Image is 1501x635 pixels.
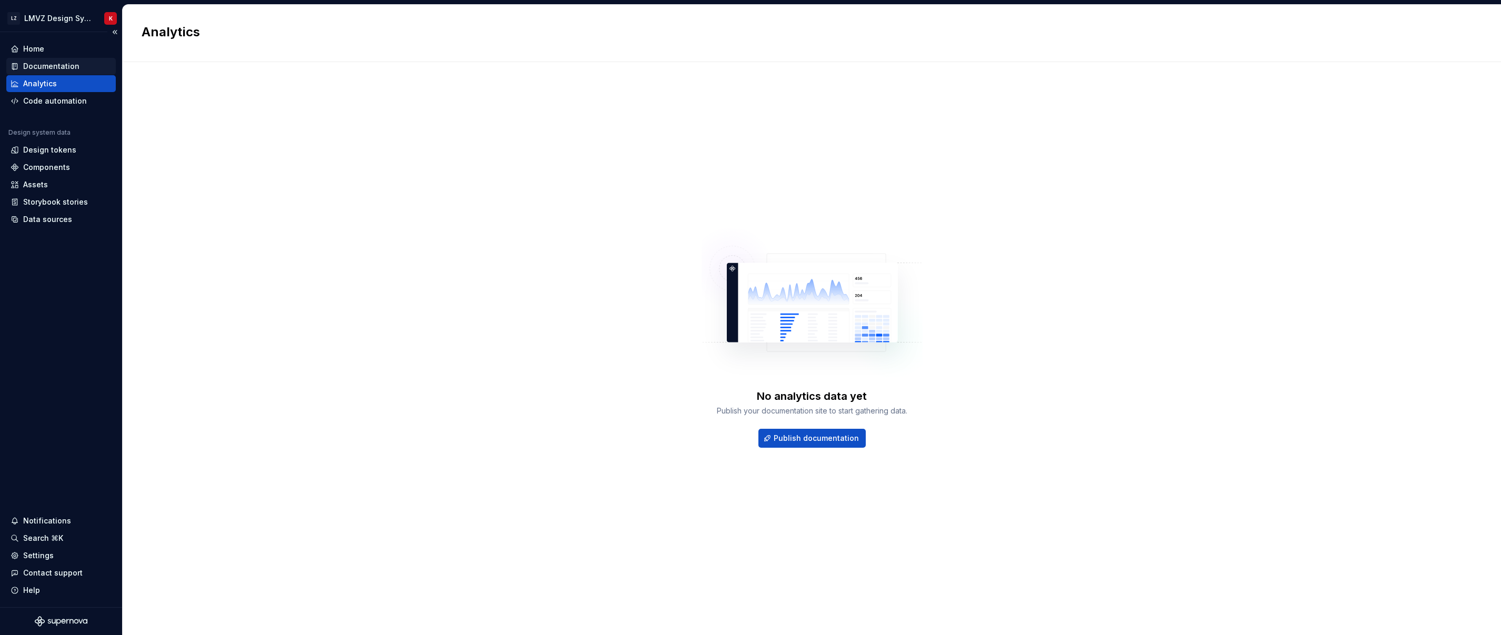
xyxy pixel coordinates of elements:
[757,389,867,404] div: No analytics data yet
[23,162,70,173] div: Components
[774,433,859,444] span: Publish documentation
[23,179,48,190] div: Assets
[23,533,63,543] div: Search ⌘K
[6,93,116,109] a: Code automation
[2,7,120,29] button: LZLMVZ Design SystemK
[23,61,79,72] div: Documentation
[23,568,83,578] div: Contact support
[6,75,116,92] a: Analytics
[109,14,113,23] div: K
[6,58,116,75] a: Documentation
[23,44,44,54] div: Home
[23,214,72,225] div: Data sources
[23,585,40,596] div: Help
[6,211,116,228] a: Data sources
[6,530,116,547] button: Search ⌘K
[758,429,866,448] button: Publish documentation
[717,406,907,416] div: Publish your documentation site to start gathering data.
[35,616,87,627] svg: Supernova Logo
[6,41,116,57] a: Home
[6,582,116,599] button: Help
[6,512,116,529] button: Notifications
[6,565,116,581] button: Contact support
[23,550,54,561] div: Settings
[6,547,116,564] a: Settings
[7,12,20,25] div: LZ
[24,13,92,24] div: LMVZ Design System
[23,78,57,89] div: Analytics
[142,24,1469,41] h2: Analytics
[6,159,116,176] a: Components
[23,145,76,155] div: Design tokens
[107,25,122,39] button: Collapse sidebar
[8,128,71,137] div: Design system data
[6,142,116,158] a: Design tokens
[23,516,71,526] div: Notifications
[23,197,88,207] div: Storybook stories
[6,194,116,210] a: Storybook stories
[23,96,87,106] div: Code automation
[6,176,116,193] a: Assets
